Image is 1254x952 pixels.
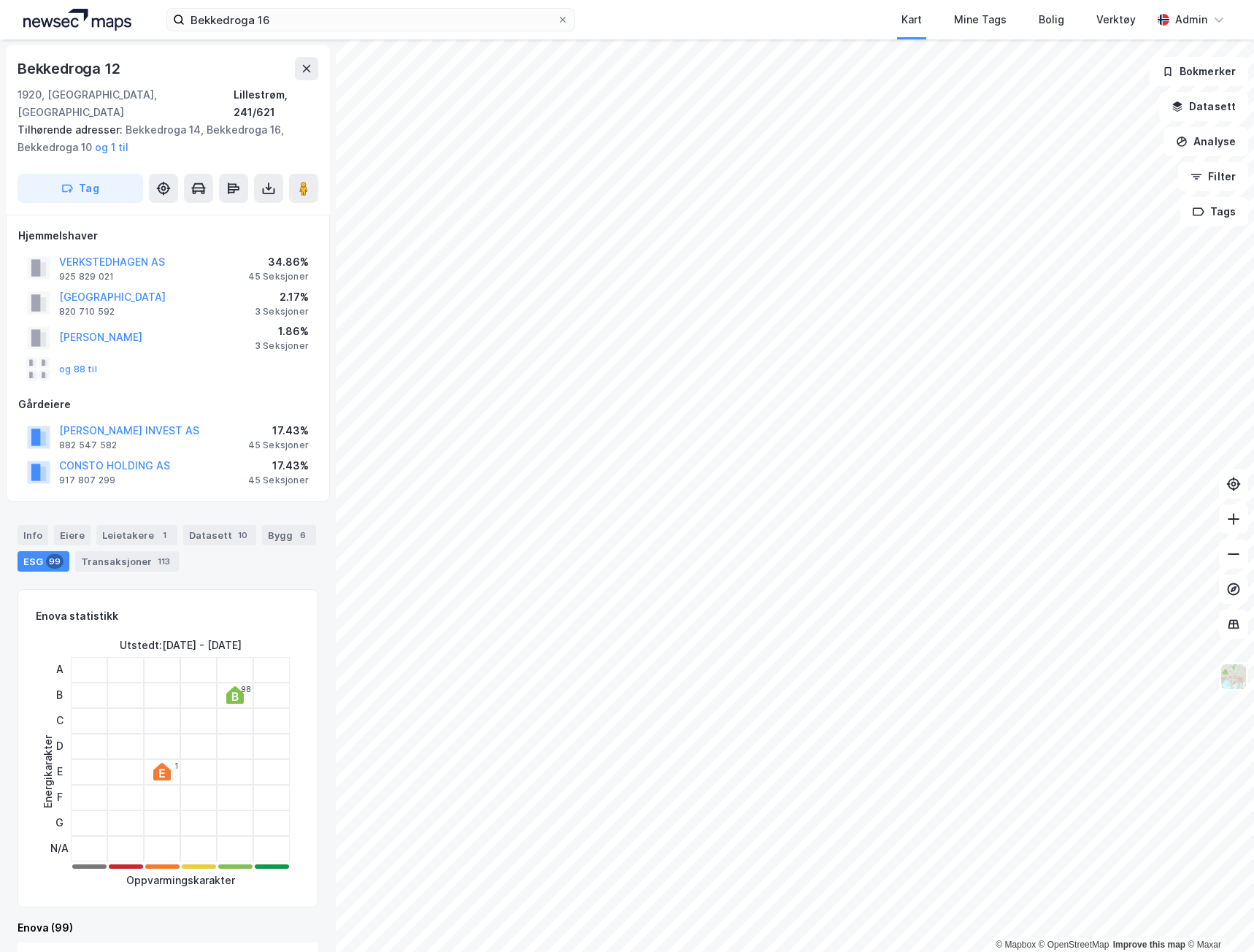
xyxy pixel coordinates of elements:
div: D [50,734,69,759]
div: Enova (99) [18,919,318,937]
div: Mine Tags [954,11,1007,28]
input: Søk på adresse, matrikkel, gårdeiere, leietakere eller personer [185,9,557,31]
button: Datasett [1159,92,1248,121]
div: 6 [296,528,310,542]
div: Datasett [183,525,256,545]
iframe: Chat Widget [1181,882,1254,952]
div: 2.17% [255,288,309,306]
div: G [50,810,69,836]
div: Bekkedroga 12 [18,57,123,80]
div: 820 710 592 [59,306,115,318]
div: N/A [50,836,69,861]
div: Utstedt : [DATE] - [DATE] [120,637,242,654]
div: Kontrollprogram for chat [1181,882,1254,952]
div: Oppvarmingskarakter [126,872,235,889]
div: 10 [235,528,250,542]
div: 99 [46,554,64,569]
div: ESG [18,551,69,572]
button: Tag [18,174,143,203]
div: Enova statistikk [36,607,118,625]
div: Eiere [54,525,91,545]
button: Analyse [1163,127,1248,156]
div: E [50,759,69,785]
div: A [50,657,69,683]
a: Improve this map [1113,940,1185,950]
div: 3 Seksjoner [255,306,309,318]
div: B [50,683,69,708]
div: 113 [155,554,173,569]
div: Bolig [1039,11,1064,28]
div: Lillestrøm, 241/621 [234,86,318,121]
div: 98 [241,685,251,694]
div: Verktøy [1096,11,1136,28]
span: Tilhørende adresser: [18,123,126,136]
img: logo.a4113a55bc3d86da70a041830d287a7e.svg [23,9,131,31]
button: Tags [1180,197,1248,226]
div: Kart [901,11,922,28]
div: 882 547 582 [59,439,117,451]
div: Hjemmelshaver [18,227,318,245]
div: 1 [157,528,172,542]
div: 925 829 021 [59,271,114,283]
div: 34.86% [248,253,309,271]
div: C [50,708,69,734]
img: Z [1220,663,1247,691]
div: Info [18,525,48,545]
div: 45 Seksjoner [248,439,309,451]
div: F [50,785,69,810]
div: 17.43% [248,457,309,475]
div: 917 807 299 [59,475,115,486]
div: Admin [1175,11,1207,28]
div: 17.43% [248,422,309,439]
div: Gårdeiere [18,396,318,413]
div: 1920, [GEOGRAPHIC_DATA], [GEOGRAPHIC_DATA] [18,86,234,121]
div: Transaksjoner [75,551,179,572]
div: Bygg [262,525,316,545]
div: 45 Seksjoner [248,271,309,283]
a: OpenStreetMap [1039,940,1109,950]
div: Energikarakter [39,735,57,808]
div: 1 [174,761,178,770]
button: Filter [1178,162,1248,191]
div: 45 Seksjoner [248,475,309,486]
div: 1.86% [255,323,309,340]
a: Mapbox [996,940,1036,950]
div: Bekkedroga 14, Bekkedroga 16, Bekkedroga 10 [18,121,307,156]
div: Leietakere [96,525,177,545]
div: 3 Seksjoner [255,340,309,352]
button: Bokmerker [1150,57,1248,86]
